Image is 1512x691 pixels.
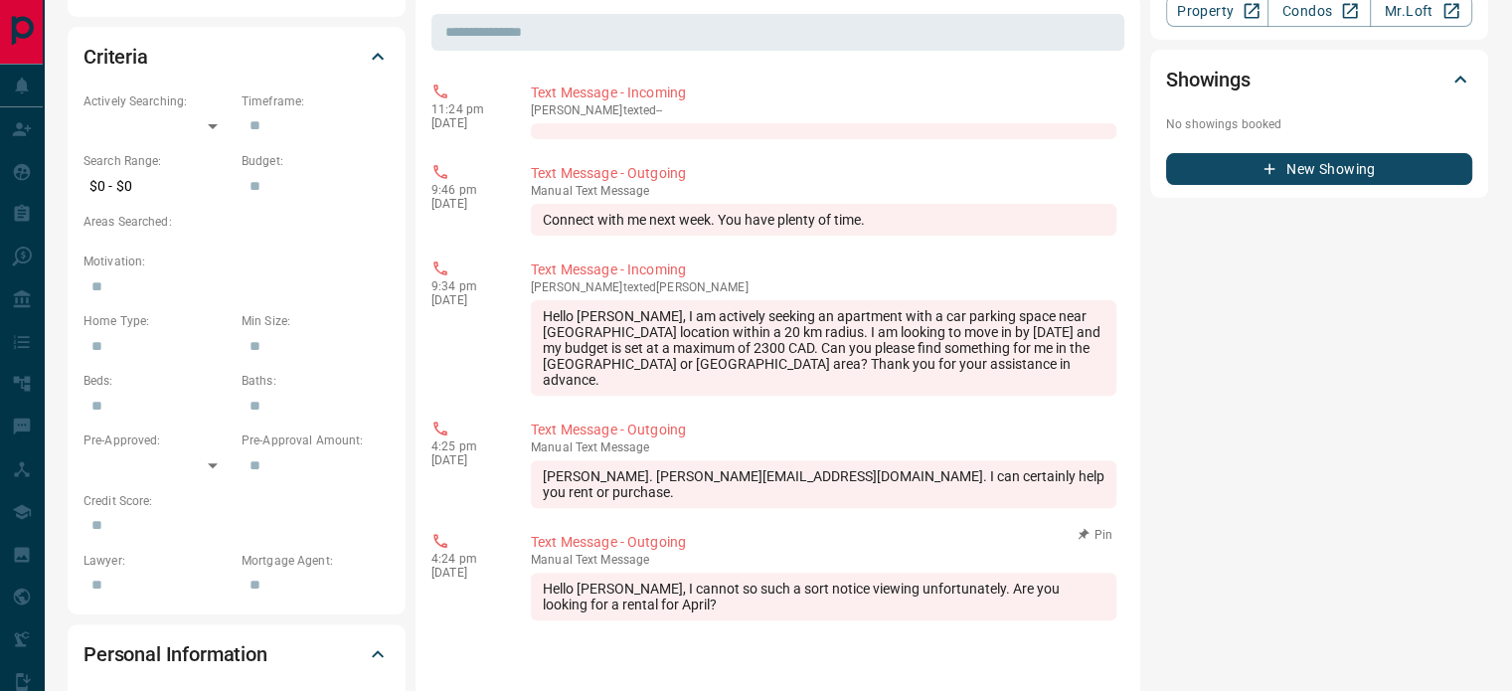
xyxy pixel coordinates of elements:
p: Pre-Approval Amount: [242,432,390,449]
p: 4:25 pm [431,439,501,453]
p: Text Message - Outgoing [531,163,1116,184]
p: [DATE] [431,197,501,211]
p: Min Size: [242,312,390,330]
p: Areas Searched: [84,213,390,231]
p: Pre-Approved: [84,432,232,449]
p: 9:46 pm [431,183,501,197]
p: 4:24 pm [431,552,501,566]
p: [DATE] [431,116,501,130]
p: Timeframe: [242,92,390,110]
div: Hello [PERSON_NAME], I cannot so such a sort notice viewing unfortunately. Are you looking for a ... [531,573,1116,620]
p: Credit Score: [84,492,390,510]
div: Showings [1166,56,1472,103]
p: [PERSON_NAME] texted [PERSON_NAME] [531,280,1116,294]
p: Home Type: [84,312,232,330]
span: manual [531,440,573,454]
p: Text Message [531,440,1116,454]
span: manual [531,184,573,198]
p: [DATE] [431,293,501,307]
p: 9:34 pm [431,279,501,293]
p: Actively Searching: [84,92,232,110]
h2: Showings [1166,64,1251,95]
p: Motivation: [84,253,390,270]
div: Connect with me next week. You have plenty of time. [531,204,1116,236]
div: Personal Information [84,630,390,678]
p: Budget: [242,152,390,170]
p: $0 - $0 [84,170,232,203]
p: Mortgage Agent: [242,552,390,570]
div: Criteria [84,33,390,81]
p: [DATE] [431,566,501,580]
p: Baths: [242,372,390,390]
p: Lawyer: [84,552,232,570]
div: [PERSON_NAME]. [PERSON_NAME][EMAIL_ADDRESS][DOMAIN_NAME]. I can certainly help you rent or purchase. [531,460,1116,508]
p: 11:24 pm [431,102,501,116]
span: manual [531,553,573,567]
h2: Personal Information [84,638,267,670]
button: New Showing [1166,153,1472,185]
p: Text Message - Outgoing [531,420,1116,440]
p: [DATE] [431,453,501,467]
div: Hello [PERSON_NAME], I am actively seeking an apartment with a car parking space near [GEOGRAPHIC... [531,300,1116,396]
p: Text Message [531,184,1116,198]
p: Search Range: [84,152,232,170]
p: No showings booked [1166,115,1472,133]
button: Pin [1067,526,1124,544]
p: Beds: [84,372,232,390]
p: [PERSON_NAME] texted -- [531,103,1116,117]
p: Text Message - Incoming [531,259,1116,280]
p: Text Message - Outgoing [531,532,1116,553]
p: Text Message [531,553,1116,567]
h2: Criteria [84,41,148,73]
p: Text Message - Incoming [531,83,1116,103]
